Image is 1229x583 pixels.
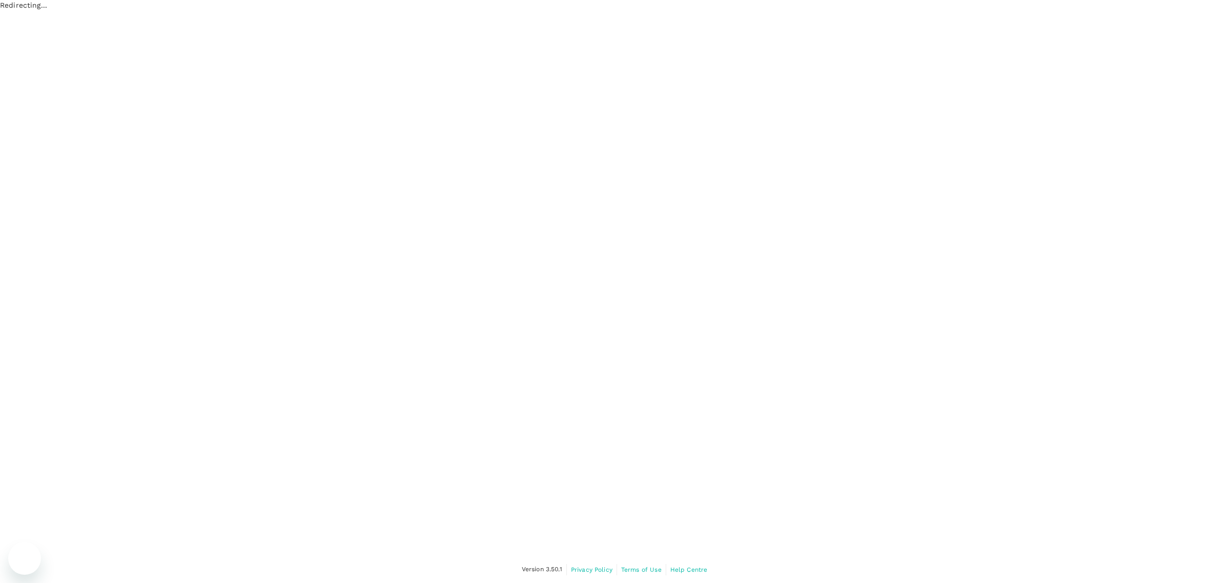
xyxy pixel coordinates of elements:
[621,564,662,575] a: Terms of Use
[621,566,662,573] span: Terms of Use
[522,565,562,575] span: Version 3.50.1
[571,564,612,575] a: Privacy Policy
[670,566,708,573] span: Help Centre
[670,564,708,575] a: Help Centre
[571,566,612,573] span: Privacy Policy
[8,542,41,575] iframe: Button to launch messaging window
